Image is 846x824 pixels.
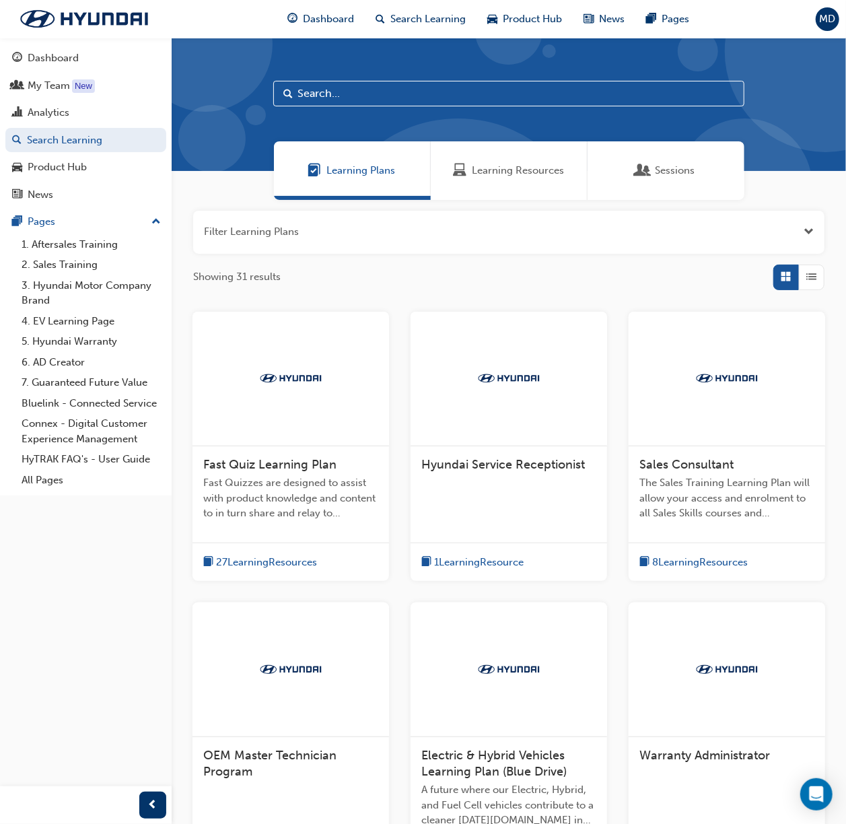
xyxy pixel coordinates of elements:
[16,311,166,332] a: 4. EV Learning Page
[16,352,166,373] a: 6. AD Creator
[807,269,817,285] span: List
[816,7,839,31] button: MD
[421,457,585,472] span: Hyundai Service Receptionist
[662,11,690,27] span: Pages
[7,5,162,33] img: Trak
[28,214,55,230] div: Pages
[288,11,298,28] span: guage-icon
[203,554,317,571] button: book-icon27LearningResources
[600,11,625,27] span: News
[503,11,563,27] span: Product Hub
[820,11,836,27] span: MD
[12,53,22,65] span: guage-icon
[16,234,166,255] a: 1. Aftersales Training
[434,555,524,570] span: 1 Learning Resource
[421,554,431,571] span: book-icon
[690,662,764,676] img: Trak
[203,748,337,779] span: OEM Master Technician Program
[16,331,166,352] a: 5. Hyundai Warranty
[28,50,79,66] div: Dashboard
[637,163,650,178] span: Sessions
[16,449,166,470] a: HyTRAK FAQ's - User Guide
[800,778,833,811] div: Open Intercom Messenger
[254,662,328,676] img: Trak
[690,372,764,385] img: Trak
[453,163,466,178] span: Learning Resources
[274,141,431,200] a: Learning PlansLearning Plans
[472,662,546,676] img: Trak
[488,11,498,28] span: car-icon
[5,155,166,180] a: Product Hub
[12,189,22,201] span: news-icon
[16,413,166,449] a: Connex - Digital Customer Experience Management
[656,163,695,178] span: Sessions
[472,163,564,178] span: Learning Resources
[365,5,477,33] a: search-iconSearch Learning
[5,43,166,209] button: DashboardMy TeamAnalyticsSearch LearningProduct HubNews
[216,555,317,570] span: 27 Learning Resources
[16,275,166,311] a: 3. Hyundai Motor Company Brand
[28,78,70,94] div: My Team
[781,269,791,285] span: Grid
[639,457,734,472] span: Sales Consultant
[203,475,378,521] span: Fast Quizzes are designed to assist with product knowledge and content to in turn share and relay...
[584,11,594,28] span: news-icon
[5,73,166,98] a: My Team
[5,46,166,71] a: Dashboard
[12,162,22,174] span: car-icon
[12,216,22,228] span: pages-icon
[804,224,814,240] button: Open the filter
[192,312,389,582] a: TrakFast Quiz Learning PlanFast Quizzes are designed to assist with product knowledge and content...
[636,5,701,33] a: pages-iconPages
[411,312,607,582] a: TrakHyundai Service Receptionistbook-icon1LearningResource
[5,209,166,234] button: Pages
[639,554,748,571] button: book-icon8LearningResources
[304,11,355,27] span: Dashboard
[203,457,337,472] span: Fast Quiz Learning Plan
[639,475,814,521] span: The Sales Training Learning Plan will allow your access and enrolment to all Sales Skills courses...
[431,141,588,200] a: Learning ResourcesLearning Resources
[193,269,281,285] span: Showing 31 results
[151,213,161,231] span: up-icon
[12,80,22,92] span: people-icon
[16,254,166,275] a: 2. Sales Training
[283,86,293,102] span: Search
[16,393,166,414] a: Bluelink - Connected Service
[203,554,213,571] span: book-icon
[477,5,573,33] a: car-iconProduct Hub
[391,11,466,27] span: Search Learning
[273,81,744,106] input: Search...
[254,372,328,385] img: Trak
[472,372,546,385] img: Trak
[652,555,748,570] span: 8 Learning Resources
[421,748,567,779] span: Electric & Hybrid Vehicles Learning Plan (Blue Drive)
[16,372,166,393] a: 7. Guaranteed Future Value
[573,5,636,33] a: news-iconNews
[376,11,386,28] span: search-icon
[639,748,770,763] span: Warranty Administrator
[72,79,95,93] div: Tooltip anchor
[12,107,22,119] span: chart-icon
[28,160,87,175] div: Product Hub
[16,470,166,491] a: All Pages
[629,312,825,582] a: TrakSales ConsultantThe Sales Training Learning Plan will allow your access and enrolment to all ...
[647,11,657,28] span: pages-icon
[277,5,365,33] a: guage-iconDashboard
[12,135,22,147] span: search-icon
[148,797,158,814] span: prev-icon
[5,100,166,125] a: Analytics
[28,105,69,121] div: Analytics
[327,163,396,178] span: Learning Plans
[639,554,649,571] span: book-icon
[421,554,524,571] button: book-icon1LearningResource
[5,128,166,153] a: Search Learning
[28,187,53,203] div: News
[588,141,744,200] a: SessionsSessions
[5,182,166,207] a: News
[308,163,322,178] span: Learning Plans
